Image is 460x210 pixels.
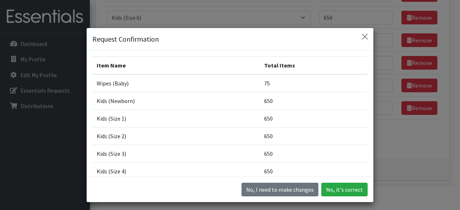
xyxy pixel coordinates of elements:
[321,183,368,196] button: Yes, it's correct
[92,110,260,127] td: Kids (Size 1)
[92,163,260,180] td: Kids (Size 4)
[92,127,260,145] td: Kids (Size 2)
[260,74,368,92] td: 75
[92,57,260,75] th: Item Name
[92,74,260,92] td: Wipes (Baby)
[260,110,368,127] td: 650
[260,57,368,75] th: Total Items
[260,127,368,145] td: 650
[359,31,371,42] button: Close
[260,145,368,163] td: 650
[92,145,260,163] td: Kids (Size 3)
[92,92,260,110] td: Kids (Newborn)
[241,183,318,196] button: No I need to make changes
[260,163,368,180] td: 650
[92,34,159,45] h5: Request Confirmation
[260,92,368,110] td: 650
